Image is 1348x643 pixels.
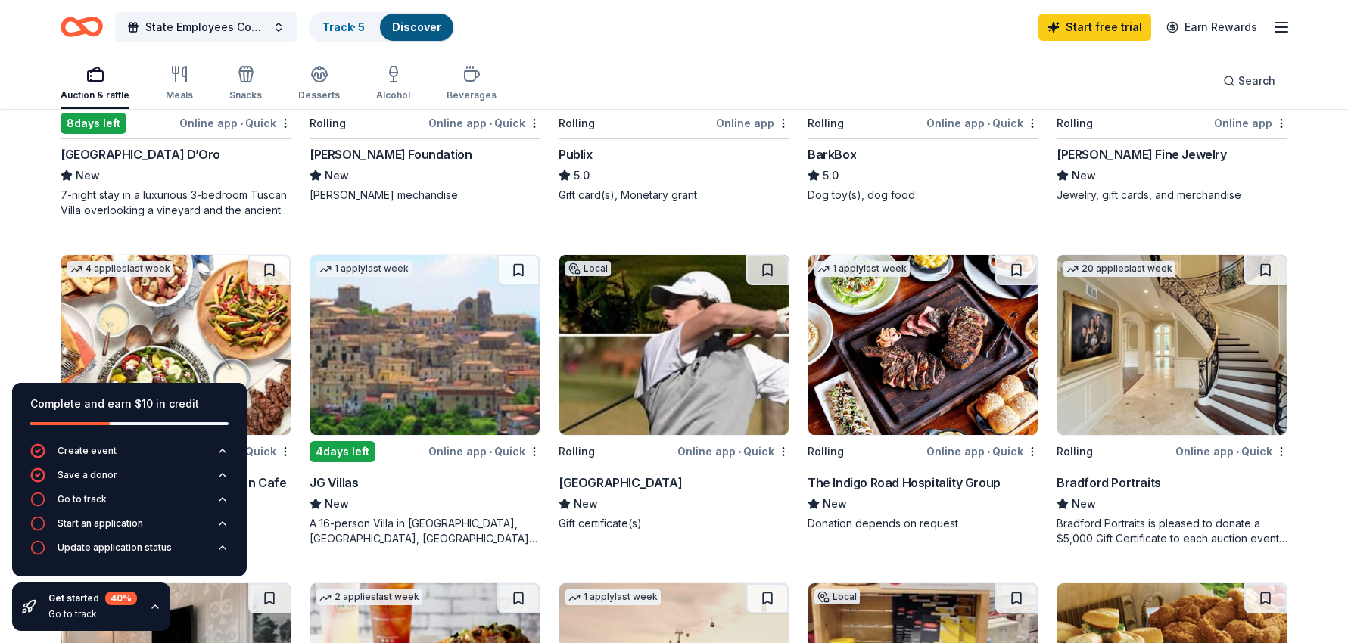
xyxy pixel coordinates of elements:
[1057,516,1287,546] div: Bradford Portraits is pleased to donate a $5,000 Gift Certificate to each auction event, which in...
[310,474,358,492] div: JG Villas
[61,89,129,101] div: Auction & raffle
[298,89,340,101] div: Desserts
[298,59,340,109] button: Desserts
[310,516,540,546] div: A 16-person Villa in [GEOGRAPHIC_DATA], [GEOGRAPHIC_DATA], [GEOGRAPHIC_DATA] for 7days/6nights (R...
[115,12,297,42] button: State Employees Combined Campaign (10 various events)
[316,261,412,277] div: 1 apply last week
[559,254,789,531] a: Image for Beau Rivage Golf & ResortLocalRollingOnline app•Quick[GEOGRAPHIC_DATA]NewGift certifica...
[565,589,661,605] div: 1 apply last week
[30,467,229,492] button: Save a donor
[1157,14,1266,41] a: Earn Rewards
[392,20,441,33] a: Discover
[58,469,117,481] div: Save a donor
[808,145,856,163] div: BarkBox
[738,446,741,458] span: •
[808,516,1038,531] div: Donation depends on request
[447,59,497,109] button: Beverages
[58,493,107,505] div: Go to track
[325,166,349,185] span: New
[322,20,365,33] a: Track· 5
[808,474,1001,492] div: The Indigo Road Hospitality Group
[987,117,990,129] span: •
[808,443,844,461] div: Rolling
[559,188,789,203] div: Gift card(s), Monetary grant
[1063,261,1175,277] div: 20 applies last week
[376,59,410,109] button: Alcohol
[309,12,455,42] button: Track· 5Discover
[316,589,422,605] div: 2 applies last week
[229,89,262,101] div: Snacks
[61,188,291,218] div: 7-night stay in a luxurious 3-bedroom Tuscan Villa overlooking a vineyard and the ancient walled ...
[105,592,137,605] div: 40 %
[61,255,291,435] img: Image for Taziki's Mediterranean Cafe
[48,608,137,620] div: Go to track
[61,254,291,531] a: Image for Taziki's Mediterranean Cafe4 applieslast weekRollingOnline app•Quick[PERSON_NAME]'s Med...
[179,113,291,132] div: Online app Quick
[67,261,173,277] div: 4 applies last week
[30,540,229,564] button: Update application status
[489,446,492,458] span: •
[428,442,540,461] div: Online app Quick
[716,113,789,132] div: Online app
[1057,114,1093,132] div: Rolling
[814,589,860,604] div: Local
[559,145,593,163] div: Publix
[677,442,789,461] div: Online app Quick
[1072,166,1096,185] span: New
[58,517,143,530] div: Start an application
[987,446,990,458] span: •
[166,59,193,109] button: Meals
[808,254,1038,531] a: Image for The Indigo Road Hospitality Group1 applylast weekRollingOnline app•QuickThe Indigo Road...
[559,474,682,492] div: [GEOGRAPHIC_DATA]
[1236,446,1239,458] span: •
[565,261,611,276] div: Local
[76,166,100,185] span: New
[376,89,410,101] div: Alcohol
[926,442,1038,461] div: Online app Quick
[808,114,844,132] div: Rolling
[808,255,1038,435] img: Image for The Indigo Road Hospitality Group
[574,495,598,513] span: New
[30,443,229,467] button: Create event
[559,516,789,531] div: Gift certificate(s)
[1057,188,1287,203] div: Jewelry, gift cards, and merchandise
[310,254,540,546] a: Image for JG Villas1 applylast week4days leftOnline app•QuickJG VillasNewA 16-person Villa in [GE...
[808,188,1038,203] div: Dog toy(s), dog food
[58,445,117,457] div: Create event
[310,441,375,462] div: 4 days left
[61,9,103,45] a: Home
[489,117,492,129] span: •
[1211,66,1287,96] button: Search
[310,255,540,435] img: Image for JG Villas
[229,59,262,109] button: Snacks
[559,443,595,461] div: Rolling
[1057,254,1287,546] a: Image for Bradford Portraits20 applieslast weekRollingOnline app•QuickBradford PortraitsNewBradfo...
[823,495,847,513] span: New
[823,166,839,185] span: 5.0
[61,59,129,109] button: Auction & raffle
[325,495,349,513] span: New
[310,145,472,163] div: [PERSON_NAME] Foundation
[447,89,497,101] div: Beverages
[310,188,540,203] div: [PERSON_NAME] mechandise
[145,18,266,36] span: State Employees Combined Campaign (10 various events)
[310,114,346,132] div: Rolling
[30,492,229,516] button: Go to track
[1238,72,1275,90] span: Search
[61,113,126,134] div: 8 days left
[1057,255,1287,435] img: Image for Bradford Portraits
[559,114,595,132] div: Rolling
[1175,442,1287,461] div: Online app Quick
[61,145,220,163] div: [GEOGRAPHIC_DATA] D’Oro
[926,113,1038,132] div: Online app Quick
[1057,474,1161,492] div: Bradford Portraits
[166,89,193,101] div: Meals
[1057,145,1227,163] div: [PERSON_NAME] Fine Jewelry
[30,395,229,413] div: Complete and earn $10 in credit
[30,516,229,540] button: Start an application
[1057,443,1093,461] div: Rolling
[58,542,172,554] div: Update application status
[240,117,243,129] span: •
[559,255,789,435] img: Image for Beau Rivage Golf & Resort
[48,592,137,605] div: Get started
